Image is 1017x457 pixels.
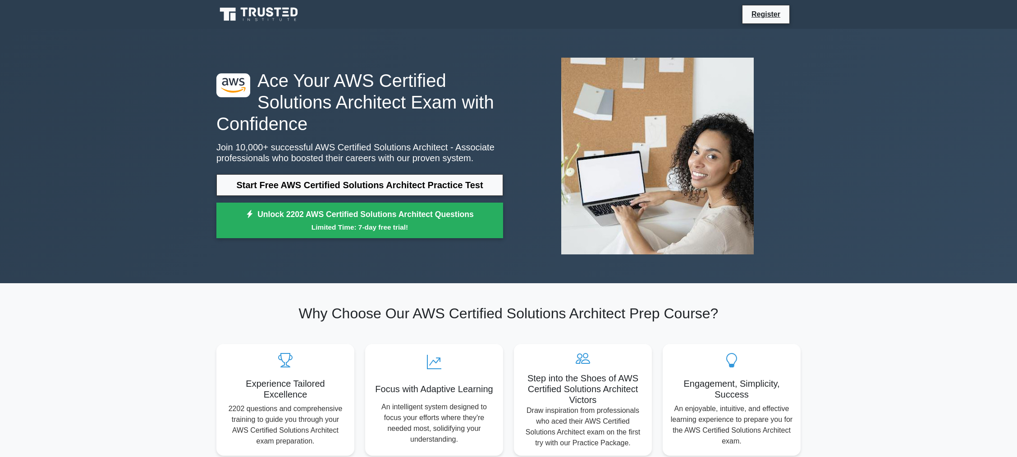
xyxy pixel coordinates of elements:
a: Register [746,9,786,20]
p: An enjoyable, intuitive, and effective learning experience to prepare you for the AWS Certified S... [670,403,793,447]
p: Join 10,000+ successful AWS Certified Solutions Architect - Associate professionals who boosted t... [216,142,503,163]
a: Start Free AWS Certified Solutions Architect Practice Test [216,174,503,196]
h5: Focus with Adaptive Learning [372,384,496,394]
h2: Why Choose Our AWS Certified Solutions Architect Prep Course? [216,305,801,322]
h1: Ace Your AWS Certified Solutions Architect Exam with Confidence [216,70,503,135]
p: Draw inspiration from professionals who aced their AWS Certified Solutions Architect exam on the ... [521,405,645,448]
h5: Step into the Shoes of AWS Certified Solutions Architect Victors [521,373,645,405]
p: 2202 questions and comprehensive training to guide you through your AWS Certified Solutions Archi... [224,403,347,447]
h5: Engagement, Simplicity, Success [670,378,793,400]
h5: Experience Tailored Excellence [224,378,347,400]
p: An intelligent system designed to focus your efforts where they're needed most, solidifying your ... [372,402,496,445]
small: Limited Time: 7-day free trial! [228,222,492,232]
a: Unlock 2202 AWS Certified Solutions Architect QuestionsLimited Time: 7-day free trial! [216,203,503,239]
